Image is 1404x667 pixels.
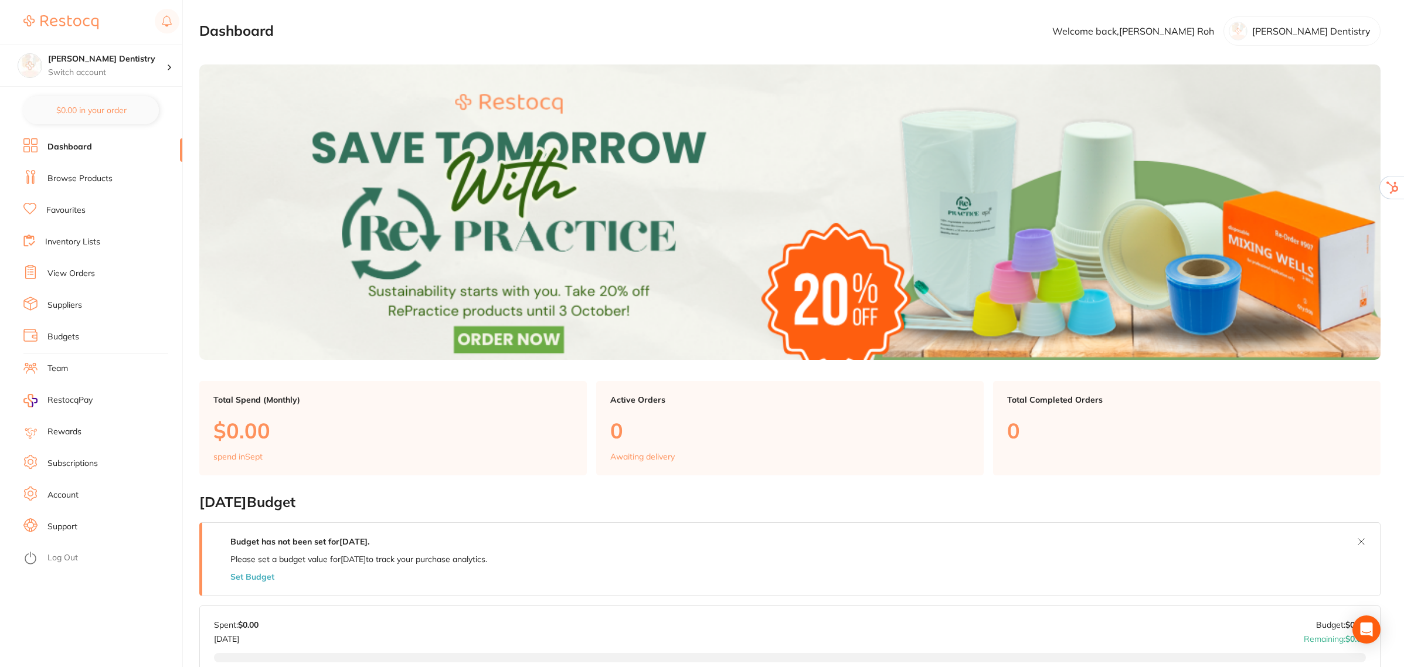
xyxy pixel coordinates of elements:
[18,54,42,77] img: Hartwell Dentistry
[23,394,93,407] a: RestocqPay
[1352,615,1381,644] div: Open Intercom Messenger
[596,381,984,476] a: Active Orders0Awaiting delivery
[47,426,81,438] a: Rewards
[1316,620,1366,629] p: Budget:
[47,173,113,185] a: Browse Products
[45,236,100,248] a: Inventory Lists
[610,418,970,443] p: 0
[23,549,179,568] button: Log Out
[213,418,573,443] p: $0.00
[230,572,274,581] button: Set Budget
[47,489,79,501] a: Account
[23,9,98,36] a: Restocq Logo
[47,141,92,153] a: Dashboard
[47,521,77,533] a: Support
[47,394,93,406] span: RestocqPay
[23,15,98,29] img: Restocq Logo
[610,395,970,404] p: Active Orders
[47,331,79,343] a: Budgets
[214,629,259,644] p: [DATE]
[23,394,38,407] img: RestocqPay
[199,381,587,476] a: Total Spend (Monthly)$0.00spend inSept
[610,452,675,461] p: Awaiting delivery
[199,494,1381,511] h2: [DATE] Budget
[1304,629,1366,644] p: Remaining:
[213,395,573,404] p: Total Spend (Monthly)
[47,458,98,469] a: Subscriptions
[23,96,159,124] button: $0.00 in your order
[238,620,259,630] strong: $0.00
[1252,26,1371,36] p: [PERSON_NAME] Dentistry
[230,554,487,564] p: Please set a budget value for [DATE] to track your purchase analytics.
[47,363,68,375] a: Team
[46,205,86,216] a: Favourites
[1052,26,1214,36] p: Welcome back, [PERSON_NAME] Roh
[1345,620,1366,630] strong: $0.00
[47,552,78,564] a: Log Out
[1007,418,1366,443] p: 0
[48,67,166,79] p: Switch account
[214,620,259,629] p: Spent:
[213,452,263,461] p: spend in Sept
[199,23,274,39] h2: Dashboard
[48,53,166,65] h4: Hartwell Dentistry
[1345,634,1366,644] strong: $0.00
[230,536,369,547] strong: Budget has not been set for [DATE] .
[47,300,82,311] a: Suppliers
[199,64,1381,360] img: Dashboard
[993,381,1381,476] a: Total Completed Orders0
[1007,395,1366,404] p: Total Completed Orders
[47,268,95,280] a: View Orders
